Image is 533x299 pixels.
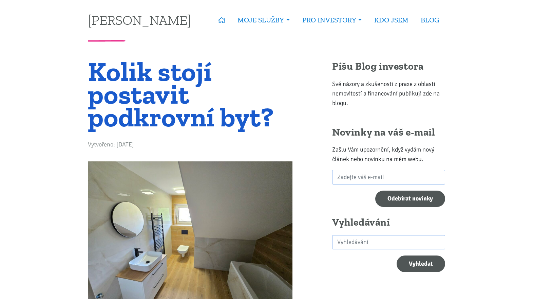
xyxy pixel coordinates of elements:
h2: Vyhledávání [332,216,445,229]
input: search [332,235,445,250]
p: Své názory a zkušenosti z praxe z oblasti nemovitostí a financování publikuji zde na blogu. [332,79,445,108]
a: PRO INVESTORY [296,12,368,28]
a: [PERSON_NAME] [88,13,191,27]
p: Zašlu Vám upozornění, když vydám nový článek nebo novinku na mém webu. [332,145,445,164]
a: MOJE SLUŽBY [231,12,296,28]
a: KDO JSEM [368,12,415,28]
button: Vyhledat [397,256,445,272]
h2: Novinky na váš e-mail [332,126,445,139]
input: Odebírat novinky [375,191,445,207]
h2: Píšu Blog investora [332,60,445,73]
div: Vytvořeno: [DATE] [88,140,292,152]
h1: Kolik stojí postavit podkrovní byt? [88,60,292,129]
input: Zadejte váš e-mail [332,170,445,184]
a: BLOG [415,12,445,28]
